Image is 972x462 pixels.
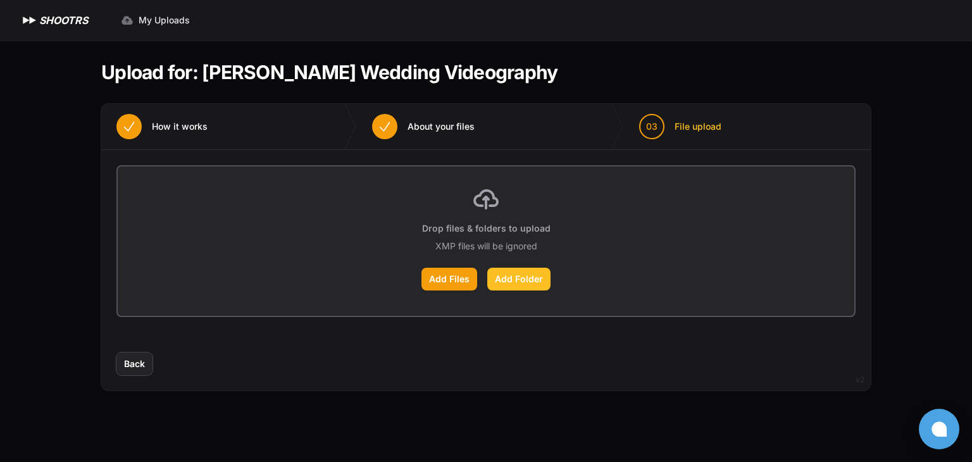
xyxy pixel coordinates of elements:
button: Open chat window [919,409,959,449]
span: 03 [646,120,657,133]
button: 03 File upload [624,104,737,149]
span: My Uploads [139,14,190,27]
div: v2 [856,372,864,387]
img: SHOOTRS [20,13,39,28]
button: How it works [101,104,223,149]
button: About your files [357,104,490,149]
label: Add Folder [487,268,551,290]
span: Back [124,358,145,370]
span: File upload [675,120,721,133]
h1: SHOOTRS [39,13,88,28]
a: SHOOTRS SHOOTRS [20,13,88,28]
a: My Uploads [113,9,197,32]
p: XMP files will be ignored [435,240,537,253]
p: Drop files & folders to upload [422,222,551,235]
button: Back [116,353,153,375]
span: How it works [152,120,208,133]
span: About your files [408,120,475,133]
h1: Upload for: [PERSON_NAME] Wedding Videography [101,61,558,84]
label: Add Files [421,268,477,290]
